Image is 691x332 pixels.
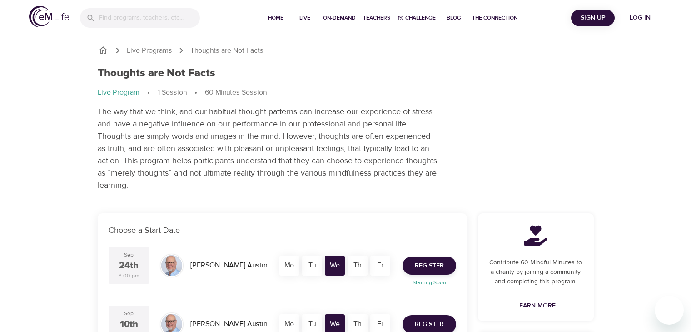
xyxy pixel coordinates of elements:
[187,257,271,274] div: [PERSON_NAME] Austin
[323,13,356,23] span: On-Demand
[516,300,556,312] span: Learn More
[124,251,134,259] div: Sep
[575,12,611,24] span: Sign Up
[127,45,172,56] a: Live Programs
[403,257,456,275] button: Register
[205,87,267,98] p: 60 Minutes Session
[124,310,134,317] div: Sep
[472,13,517,23] span: The Connection
[190,45,263,56] p: Thoughts are Not Facts
[98,45,594,56] nav: breadcrumb
[415,319,444,330] span: Register
[618,10,662,26] button: Log in
[397,278,462,287] p: Starting Soon
[265,13,287,23] span: Home
[348,256,368,276] div: Th
[325,256,345,276] div: We
[363,13,390,23] span: Teachers
[655,296,684,325] iframe: Button to launch messaging window
[120,318,138,331] div: 10th
[622,12,658,24] span: Log in
[302,256,322,276] div: Tu
[398,13,436,23] span: 1% Challenge
[98,67,215,80] h1: Thoughts are Not Facts
[443,13,465,23] span: Blog
[29,6,69,27] img: logo
[294,13,316,23] span: Live
[119,272,139,280] div: 3:00 pm
[119,259,139,272] div: 24th
[415,260,444,272] span: Register
[512,297,559,314] a: Learn More
[98,106,438,191] p: The way that we think, and our habitual thought patterns can increase our experience of stress an...
[158,87,187,98] p: 1 Session
[370,256,390,276] div: Fr
[279,256,299,276] div: Mo
[109,224,456,236] p: Choose a Start Date
[98,87,139,98] p: Live Program
[98,87,594,98] nav: breadcrumb
[99,8,200,28] input: Find programs, teachers, etc...
[489,258,583,287] p: Contribute 60 Mindful Minutes to a charity by joining a community and completing this program.
[571,10,615,26] button: Sign Up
